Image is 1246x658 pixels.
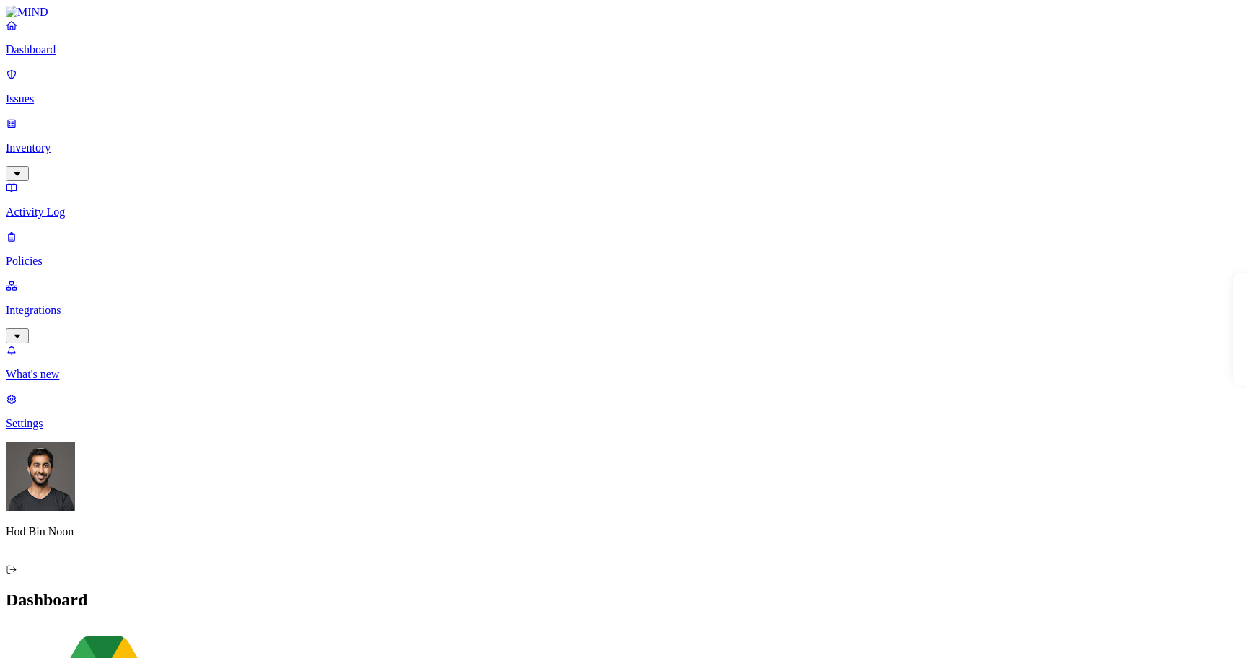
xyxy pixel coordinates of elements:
[6,417,1240,430] p: Settings
[6,279,1240,341] a: Integrations
[6,368,1240,381] p: What's new
[6,590,1240,610] h2: Dashboard
[6,206,1240,219] p: Activity Log
[6,92,1240,105] p: Issues
[6,6,1240,19] a: MIND
[6,230,1240,268] a: Policies
[6,19,1240,56] a: Dashboard
[6,442,75,511] img: Hod Bin Noon
[6,392,1240,430] a: Settings
[6,6,48,19] img: MIND
[6,343,1240,381] a: What's new
[6,68,1240,105] a: Issues
[6,141,1240,154] p: Inventory
[6,117,1240,179] a: Inventory
[6,255,1240,268] p: Policies
[6,304,1240,317] p: Integrations
[6,181,1240,219] a: Activity Log
[6,43,1240,56] p: Dashboard
[6,525,1240,538] p: Hod Bin Noon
